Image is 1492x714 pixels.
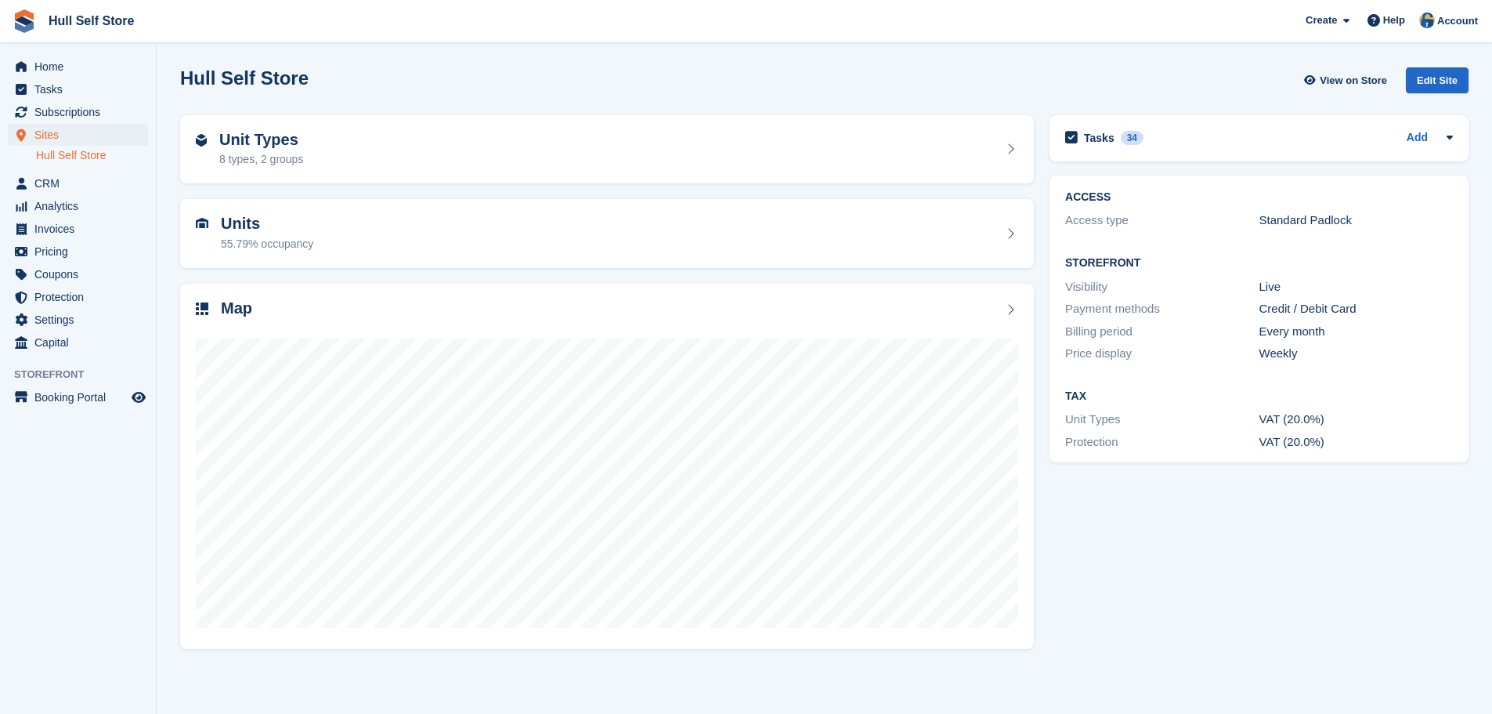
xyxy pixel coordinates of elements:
div: Live [1259,278,1453,296]
a: menu [8,218,148,240]
div: Visibility [1065,278,1259,296]
h2: Tasks [1084,131,1114,145]
span: Tasks [34,78,128,100]
a: menu [8,172,148,194]
span: Sites [34,124,128,146]
h2: Unit Types [219,131,303,149]
div: Standard Padlock [1259,212,1453,230]
span: Protection [34,286,128,308]
div: Access type [1065,212,1259,230]
img: map-icn-33ee37083ee616e46c38cad1a60f524a97daa1e2b2c8c0bc3eb3415660979fc1.svg [196,303,208,315]
img: unit-icn-7be61d7bf1b0ce9d3e12c5938cc71ed9869f7b940bace4675aadf7bd6d80202e.svg [196,218,208,229]
a: menu [8,124,148,146]
div: Edit Site [1406,67,1469,93]
a: Hull Self Store [42,8,140,34]
img: unit-type-icn-2b2737a686de81e16bb02015468b77c625bbabd49415b5ef34ead5e3b44a266d.svg [196,134,207,147]
a: Hull Self Store [36,148,148,163]
span: Storefront [14,367,156,382]
span: Pricing [34,241,128,263]
a: View on Store [1302,67,1393,93]
a: menu [8,56,148,78]
a: Unit Types 8 types, 2 groups [180,115,1034,184]
span: Capital [34,332,128,353]
h2: Tax [1065,390,1453,403]
div: Unit Types [1065,411,1259,429]
h2: Map [221,299,252,317]
span: Account [1437,13,1478,29]
img: Hull Self Store [1419,13,1435,28]
span: Settings [34,309,128,331]
span: Subscriptions [34,101,128,123]
a: Units 55.79% occupancy [180,199,1034,268]
div: Payment methods [1065,300,1259,318]
span: View on Store [1320,73,1387,89]
a: Preview store [129,388,148,407]
h2: Storefront [1065,257,1453,270]
div: 34 [1121,131,1143,145]
a: menu [8,309,148,331]
div: Weekly [1259,345,1453,363]
a: menu [8,101,148,123]
span: Analytics [34,195,128,217]
a: Map [180,284,1034,650]
div: Credit / Debit Card [1259,300,1453,318]
h2: Hull Self Store [180,67,309,89]
img: stora-icon-8386f47178a22dfd0bd8f6a31ec36ba5ce8667c1dd55bd0f319d3a0aa187defe.svg [13,9,36,33]
h2: Units [221,215,313,233]
a: Edit Site [1406,67,1469,100]
a: menu [8,286,148,308]
a: menu [8,386,148,408]
a: Add [1407,129,1428,147]
h2: ACCESS [1065,191,1453,204]
span: Invoices [34,218,128,240]
a: menu [8,195,148,217]
span: Help [1383,13,1405,28]
span: Booking Portal [34,386,128,408]
a: menu [8,332,148,353]
span: Home [34,56,128,78]
span: Coupons [34,263,128,285]
a: menu [8,78,148,100]
div: Every month [1259,323,1453,341]
div: Protection [1065,433,1259,451]
div: VAT (20.0%) [1259,433,1453,451]
a: menu [8,263,148,285]
div: Price display [1065,345,1259,363]
div: Billing period [1065,323,1259,341]
div: VAT (20.0%) [1259,411,1453,429]
div: 55.79% occupancy [221,236,313,252]
span: CRM [34,172,128,194]
span: Create [1306,13,1337,28]
div: 8 types, 2 groups [219,151,303,168]
a: menu [8,241,148,263]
